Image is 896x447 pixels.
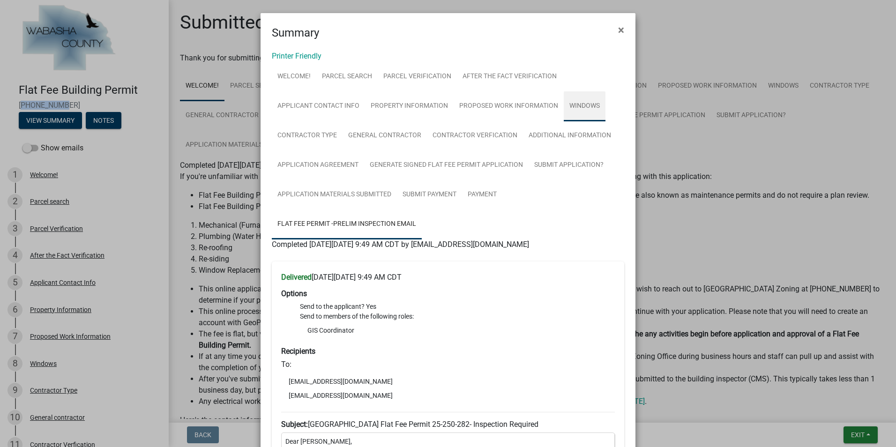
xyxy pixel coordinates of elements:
strong: Subject: [281,420,308,429]
a: Generate Signed Flat Fee Permit Application [364,150,529,180]
a: Submit Payment [397,180,462,210]
h6: To: [281,360,615,369]
li: [EMAIL_ADDRESS][DOMAIN_NAME] [281,374,615,388]
a: Parcel search [316,62,378,92]
a: Parcel Verification [378,62,457,92]
a: Submit Application? [529,150,609,180]
strong: Options [281,289,307,298]
a: Application Materials Submitted [272,180,397,210]
a: Welcome! [272,62,316,92]
a: Proposed Work Information [454,91,564,121]
li: GIS Coordinator [300,323,615,337]
a: Printer Friendly [272,52,321,60]
a: Additional Information [523,121,617,151]
a: Payment [462,180,502,210]
a: Contractor Verfication [427,121,523,151]
span: Completed [DATE][DATE] 9:49 AM CDT by [EMAIL_ADDRESS][DOMAIN_NAME] [272,240,529,249]
li: [EMAIL_ADDRESS][DOMAIN_NAME] [281,388,615,402]
a: Flat Fee Permit -Prelim Inspection Email [272,209,422,239]
a: Windows [564,91,605,121]
h4: Summary [272,24,319,41]
p: Dear [PERSON_NAME], [285,437,611,447]
strong: Recipients [281,347,315,356]
a: After the Fact Verification [457,62,562,92]
li: Send to members of the following roles: [300,312,615,339]
a: Property Information [365,91,454,121]
a: General contractor [343,121,427,151]
a: Application Agreement [272,150,364,180]
button: Close [611,17,632,43]
li: Send to the applicant? Yes [300,302,615,312]
h6: [GEOGRAPHIC_DATA] Flat Fee Permit 25-250-282- Inspection Required [281,420,615,429]
h6: [DATE][DATE] 9:49 AM CDT [281,273,615,282]
strong: Delivered [281,273,312,282]
a: Applicant Contact Info [272,91,365,121]
span: × [618,23,624,37]
a: Contractor Type [272,121,343,151]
